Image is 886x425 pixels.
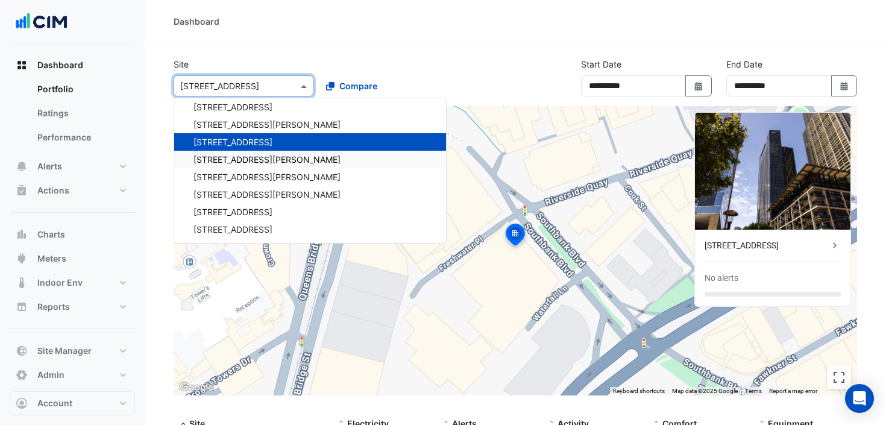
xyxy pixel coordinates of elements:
app-icon: Site Manager [16,345,28,357]
a: Terms [745,388,762,394]
span: [STREET_ADDRESS][PERSON_NAME] [193,189,341,200]
span: [STREET_ADDRESS] [193,207,272,217]
button: Reports [10,295,135,319]
button: Keyboard shortcuts [613,387,665,395]
img: site-pin-selected.svg [502,222,529,251]
span: Actions [37,184,69,197]
ng-dropdown-panel: Options list [174,98,447,244]
button: Account [10,391,135,415]
a: Open this area in Google Maps (opens a new window) [177,380,216,395]
div: Dashboard [174,15,219,28]
button: Indoor Env [10,271,135,295]
div: No alerts [705,272,738,285]
span: Map data ©2025 Google [672,388,738,394]
app-icon: Actions [16,184,28,197]
label: End Date [726,58,762,71]
span: Reports [37,301,70,313]
button: Actions [10,178,135,203]
span: [STREET_ADDRESS] [193,137,272,147]
button: Meters [10,247,135,271]
span: Admin [37,369,64,381]
app-icon: Charts [16,228,28,241]
span: [STREET_ADDRESS] [193,242,272,252]
app-icon: Admin [16,369,28,381]
span: [STREET_ADDRESS][PERSON_NAME] [193,172,341,182]
span: Account [37,397,72,409]
span: Alerts [37,160,62,172]
span: Site Manager [37,345,92,357]
span: [STREET_ADDRESS] [193,102,272,112]
button: Site Manager [10,339,135,363]
div: [STREET_ADDRESS] [705,239,829,252]
button: Toggle fullscreen view [827,365,851,389]
img: Company Logo [14,10,69,34]
div: Open Intercom Messenger [845,384,874,413]
img: Google [177,380,216,395]
span: [STREET_ADDRESS][PERSON_NAME] [193,154,341,165]
fa-icon: Select Date [839,81,850,91]
a: Performance [28,125,135,150]
span: Compare [339,80,377,92]
span: Dashboard [37,59,83,71]
label: Site [174,58,189,71]
button: Dashboard [10,53,135,77]
span: Charts [37,228,65,241]
button: Alerts [10,154,135,178]
app-icon: Dashboard [16,59,28,71]
app-icon: Alerts [16,160,28,172]
div: Dashboard [10,77,135,154]
span: Indoor Env [37,277,83,289]
span: Meters [37,253,66,265]
a: Ratings [28,101,135,125]
button: Charts [10,222,135,247]
span: [STREET_ADDRESS] [193,224,272,235]
a: Portfolio [28,77,135,101]
label: Start Date [581,58,621,71]
img: 2 Southbank Boulevard [695,113,850,230]
app-icon: Indoor Env [16,277,28,289]
a: Report a map error [769,388,817,394]
app-icon: Meters [16,253,28,265]
fa-icon: Select Date [693,81,704,91]
button: Admin [10,363,135,387]
app-icon: Reports [16,301,28,313]
button: Compare [318,75,385,96]
span: [STREET_ADDRESS][PERSON_NAME] [193,119,341,130]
